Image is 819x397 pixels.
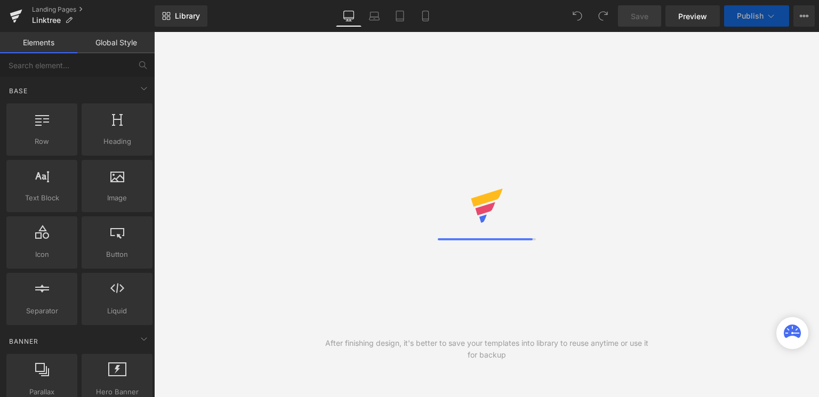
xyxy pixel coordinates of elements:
a: Global Style [77,32,155,53]
span: Banner [8,336,39,346]
span: Linktree [32,16,61,25]
span: Publish [737,12,764,20]
span: Text Block [10,192,74,204]
a: Desktop [336,5,362,27]
span: Save [631,11,648,22]
span: Heading [85,136,149,147]
button: Publish [724,5,789,27]
button: More [793,5,815,27]
span: Button [85,249,149,260]
span: Liquid [85,305,149,317]
span: Row [10,136,74,147]
a: Preview [665,5,720,27]
a: Landing Pages [32,5,155,14]
button: Undo [567,5,588,27]
span: Icon [10,249,74,260]
span: Base [8,86,29,96]
a: New Library [155,5,207,27]
span: Separator [10,305,74,317]
button: Redo [592,5,614,27]
a: Mobile [413,5,438,27]
span: Image [85,192,149,204]
a: Laptop [362,5,387,27]
div: After finishing design, it's better to save your templates into library to reuse anytime or use i... [320,337,653,361]
a: Tablet [387,5,413,27]
span: Library [175,11,200,21]
span: Preview [678,11,707,22]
